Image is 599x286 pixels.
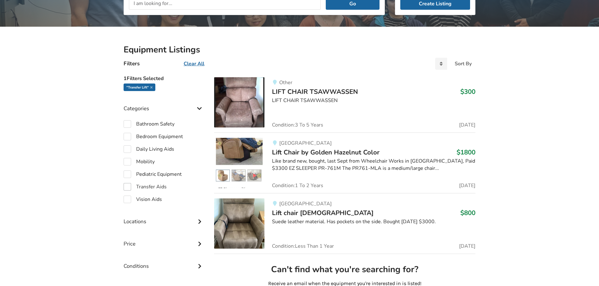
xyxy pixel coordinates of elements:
[272,183,323,188] span: Condition: 1 To 2 Years
[124,250,204,273] div: Conditions
[124,93,204,115] div: Categories
[279,79,292,86] span: Other
[124,133,183,140] label: Bedroom Equipment
[214,138,264,188] img: transfer aids-lift chair by golden hazelnut color
[279,140,332,147] span: [GEOGRAPHIC_DATA]
[214,77,475,132] a: transfer aids-lift chair tsawwassenOtherLIFT CHAIR TSAWWASSEN$300LIFT CHAIR TSAWWASSENCondition:3...
[124,72,204,84] h5: 1 Filters Selected
[124,145,174,153] label: Daily Living Aids
[459,244,475,249] span: [DATE]
[460,88,475,96] h3: $300
[272,218,475,225] div: Suede leather material. Has pockets on the side. Bought [DATE] $3000.
[214,198,264,249] img: transfer aids-lift chair 6 months old
[455,61,472,66] div: Sort By
[214,193,475,254] a: transfer aids-lift chair 6 months old[GEOGRAPHIC_DATA]Lift chair [DEMOGRAPHIC_DATA]$800Suede leat...
[272,148,380,157] span: Lift Chair by Golden Hazelnut Color
[272,158,475,172] div: Like brand new, bought, last Sept from Wheelchair Works in [GEOGRAPHIC_DATA], Paid $3300 EZ SLEEP...
[124,228,204,250] div: Price
[460,209,475,217] h3: $800
[219,264,470,275] h2: Can't find what you're searching for?
[124,206,204,228] div: Locations
[124,183,167,191] label: Transfer Aids
[457,148,475,156] h3: $1800
[272,244,334,249] span: Condition: Less Than 1 Year
[214,77,264,127] img: transfer aids-lift chair tsawwassen
[124,44,475,55] h2: Equipment Listings
[272,122,323,127] span: Condition: 3 To 5 Years
[124,84,155,91] div: "transfer lift"
[459,183,475,188] span: [DATE]
[279,200,332,207] span: [GEOGRAPHIC_DATA]
[459,122,475,127] span: [DATE]
[124,120,175,128] label: Bathroom Safety
[124,170,182,178] label: Pediatric Equipment
[272,87,358,96] span: LIFT CHAIR TSAWWASSEN
[272,208,374,217] span: Lift chair [DEMOGRAPHIC_DATA]
[124,158,155,165] label: Mobility
[214,132,475,193] a: transfer aids-lift chair by golden hazelnut color [GEOGRAPHIC_DATA]Lift Chair by Golden Hazelnut ...
[272,97,475,104] div: LIFT CHAIR TSAWWASSEN
[184,60,204,67] u: Clear All
[124,196,162,203] label: Vision Aids
[124,60,140,67] h4: Filters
